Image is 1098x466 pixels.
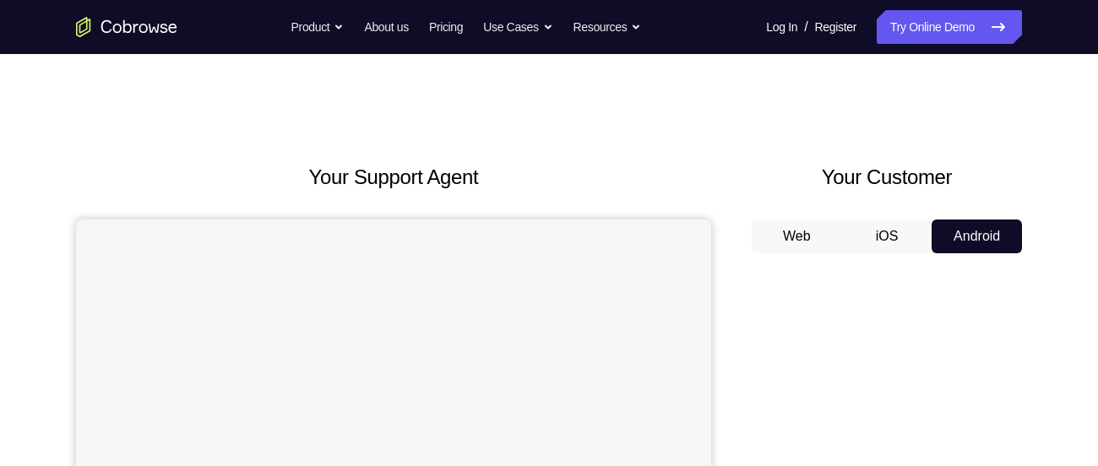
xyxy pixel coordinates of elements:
[815,10,856,44] a: Register
[842,219,932,253] button: iOS
[877,10,1022,44] a: Try Online Demo
[573,10,642,44] button: Resources
[291,10,345,44] button: Product
[766,10,797,44] a: Log In
[752,219,842,253] button: Web
[429,10,463,44] a: Pricing
[483,10,552,44] button: Use Cases
[76,162,711,192] h2: Your Support Agent
[752,162,1022,192] h2: Your Customer
[804,17,807,37] span: /
[364,10,408,44] a: About us
[76,17,177,37] a: Go to the home page
[932,219,1022,253] button: Android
